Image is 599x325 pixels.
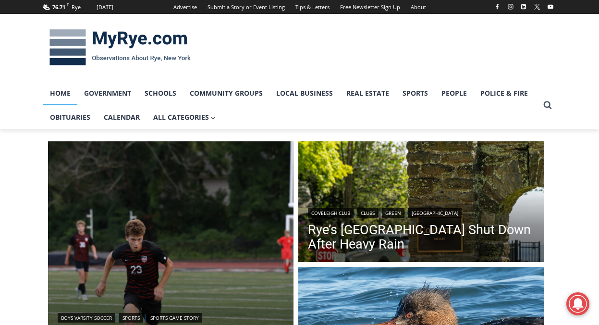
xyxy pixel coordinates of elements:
span: All Categories [153,112,216,123]
nav: Primary Navigation [43,81,539,130]
a: Read More Rye’s Coveleigh Beach Shut Down After Heavy Rain [298,141,544,264]
div: | | [58,311,284,323]
a: Green [382,208,404,218]
button: View Search Form [539,97,556,114]
a: Schools [138,81,183,105]
div: | | | [308,206,535,218]
a: Sports Game Story [147,313,202,323]
a: Coveleigh Club [308,208,354,218]
a: Obituaries [43,105,97,129]
span: F [67,2,69,7]
a: Calendar [97,105,147,129]
a: Linkedin [518,1,529,12]
a: Sports [396,81,435,105]
a: Home [43,81,77,105]
a: [GEOGRAPHIC_DATA] [408,208,462,218]
a: Government [77,81,138,105]
a: Real Estate [340,81,396,105]
a: X [531,1,543,12]
img: MyRye.com [43,23,197,73]
div: [DATE] [97,3,113,12]
a: Facebook [491,1,503,12]
a: All Categories [147,105,222,129]
a: Clubs [357,208,378,218]
img: (PHOTO: Coveleigh Club, at 459 Stuyvesant Avenue in Rye. Credit: Justin Gray.) [298,141,544,264]
a: Community Groups [183,81,269,105]
a: Local Business [269,81,340,105]
a: Boys Varsity Soccer [58,313,115,323]
div: Rye [72,3,81,12]
span: 76.71 [52,3,65,11]
a: Rye’s [GEOGRAPHIC_DATA] Shut Down After Heavy Rain [308,223,535,251]
a: YouTube [545,1,556,12]
a: Sports [119,313,143,323]
a: Instagram [505,1,516,12]
a: People [435,81,474,105]
a: Police & Fire [474,81,535,105]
